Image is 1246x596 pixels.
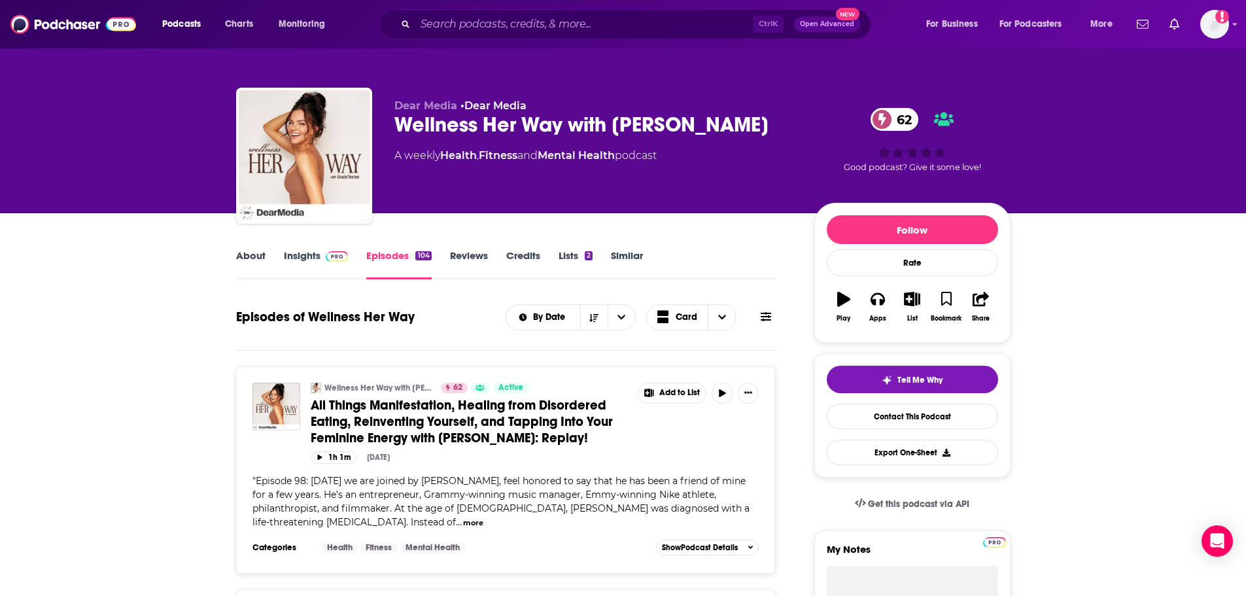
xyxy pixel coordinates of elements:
span: New [836,8,859,20]
img: tell me why sparkle [882,375,892,385]
div: Rate [827,249,998,276]
div: Share [972,315,990,323]
a: Active [493,383,528,393]
button: Open AdvancedNew [794,16,860,32]
img: Podchaser Pro [983,537,1006,548]
a: Show notifications dropdown [1132,13,1154,35]
span: 62 [453,381,462,394]
a: Health [440,149,477,162]
button: Apps [861,283,895,330]
button: Show More Button [738,383,759,404]
span: Dear Media [394,99,457,112]
a: Contact This Podcast [827,404,998,429]
a: 62 [441,383,468,393]
span: , [477,149,479,162]
a: Charts [216,14,261,35]
a: Fitness [360,542,397,553]
div: Apps [869,315,886,323]
div: 2 [585,251,593,260]
a: Get this podcast via API [844,488,980,520]
img: All Things Manifestation, Healing from Disordered Eating, Reinventing Yourself, and Tapping Into ... [252,383,300,430]
h2: Choose List sort [506,304,636,330]
a: Similar [611,249,643,279]
button: open menu [917,14,994,35]
h3: Categories [252,542,311,553]
button: more [463,517,483,529]
a: Dear Media [464,99,527,112]
a: Pro website [983,535,1006,548]
a: Mental Health [538,149,615,162]
span: Tell Me Why [897,375,943,385]
a: Show notifications dropdown [1164,13,1185,35]
button: tell me why sparkleTell Me Why [827,366,998,393]
span: Add to List [659,388,700,398]
img: Wellness Her Way with Gracie Norton [311,383,321,393]
button: open menu [1081,14,1129,35]
button: Share [963,283,997,330]
span: Logged in as Ashley_Beenen [1200,10,1229,39]
a: Health [322,542,358,553]
span: More [1090,15,1113,33]
label: My Notes [827,543,998,566]
span: Show Podcast Details [662,543,738,552]
div: 104 [415,251,431,260]
img: Podchaser - Follow, Share and Rate Podcasts [10,12,136,37]
div: Bookmark [931,315,961,323]
a: Episodes104 [366,249,431,279]
img: User Profile [1200,10,1229,39]
span: Good podcast? Give it some love! [844,162,981,172]
span: Open Advanced [800,21,854,27]
button: open menu [269,14,342,35]
a: About [236,249,266,279]
span: Get this podcast via API [868,499,969,510]
span: For Business [926,15,978,33]
button: Export One-Sheet [827,440,998,465]
button: ShowPodcast Details [656,540,759,555]
a: Lists2 [559,249,593,279]
button: Follow [827,215,998,244]
button: Show More Button [638,383,706,403]
span: • [460,99,527,112]
button: Bookmark [929,283,963,330]
div: A weekly podcast [394,148,657,164]
a: Credits [506,249,540,279]
span: Ctrl K [753,16,784,33]
span: and [517,149,538,162]
span: For Podcasters [999,15,1062,33]
input: Search podcasts, credits, & more... [415,14,753,35]
div: [DATE] [367,453,390,462]
button: Choose View [646,304,736,330]
span: Podcasts [162,15,201,33]
a: Fitness [479,149,517,162]
span: ... [456,516,462,528]
a: Reviews [450,249,488,279]
a: All Things Manifestation, Healing from Disordered Eating, Reinventing Yourself, and Tapping Into ... [311,397,629,446]
button: Show profile menu [1200,10,1229,39]
button: Sort Direction [580,305,608,330]
span: Charts [225,15,253,33]
button: List [895,283,929,330]
span: 62 [884,108,918,131]
span: By Date [533,313,570,322]
button: open menu [991,14,1081,35]
span: Episode 98: [DATE] we are joined by [PERSON_NAME], feel honored to say that he has been a friend ... [252,475,750,528]
div: Play [837,315,850,323]
span: All Things Manifestation, Healing from Disordered Eating, Reinventing Yourself, and Tapping Into ... [311,397,613,446]
span: Card [676,313,697,322]
button: 1h 1m [311,451,356,464]
a: InsightsPodchaser Pro [284,249,349,279]
span: " [252,475,750,528]
div: Search podcasts, credits, & more... [392,9,884,39]
h1: Episodes of Wellness Her Way [236,309,415,325]
span: Active [498,381,523,394]
button: open menu [506,313,580,322]
img: Wellness Her Way with Gracie Norton [239,90,370,221]
a: 62 [871,108,918,131]
svg: Add a profile image [1215,10,1229,24]
a: Wellness Her Way with [PERSON_NAME] [324,383,432,393]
